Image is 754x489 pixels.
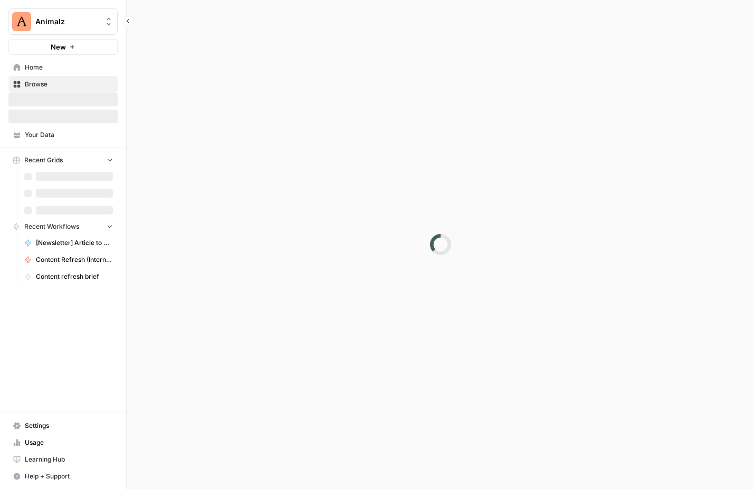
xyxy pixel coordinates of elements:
[24,222,79,231] span: Recent Workflows
[25,63,113,72] span: Home
[12,12,31,31] img: Animalz Logo
[8,126,118,143] a: Your Data
[20,268,118,285] a: Content refresh brief
[25,455,113,464] span: Learning Hub
[36,272,113,281] span: Content refresh brief
[8,59,118,76] a: Home
[8,434,118,451] a: Usage
[36,255,113,265] span: Content Refresh (Internal Links & Meta)
[8,76,118,93] a: Browse
[25,130,113,140] span: Your Data
[8,468,118,485] button: Help + Support
[8,39,118,55] button: New
[20,251,118,268] a: Content Refresh (Internal Links & Meta)
[51,42,66,52] span: New
[8,8,118,35] button: Workspace: Animalz
[8,417,118,434] a: Settings
[25,438,113,447] span: Usage
[35,16,99,27] span: Animalz
[8,152,118,168] button: Recent Grids
[8,219,118,234] button: Recent Workflows
[24,155,63,165] span: Recent Grids
[25,421,113,431] span: Settings
[36,238,113,248] span: [Newsletter] Article to Newsletter ([PERSON_NAME])
[25,472,113,481] span: Help + Support
[25,80,113,89] span: Browse
[8,451,118,468] a: Learning Hub
[20,234,118,251] a: [Newsletter] Article to Newsletter ([PERSON_NAME])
